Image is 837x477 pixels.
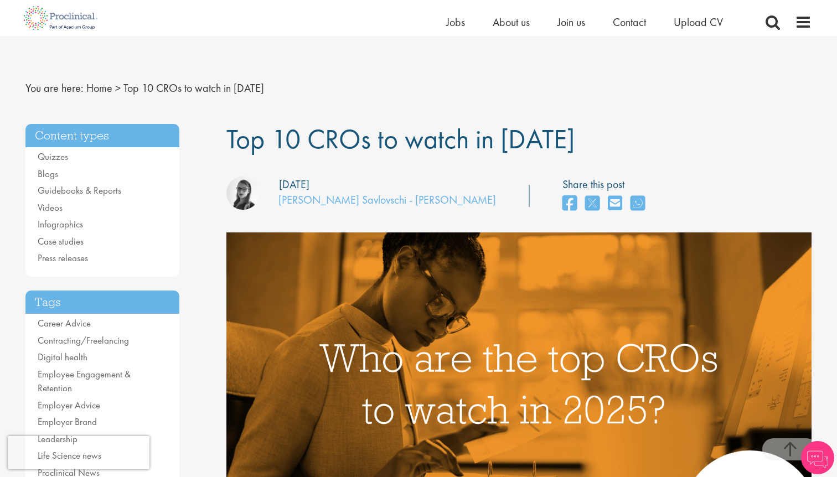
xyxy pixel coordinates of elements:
a: share on email [608,192,622,216]
a: Press releases [38,252,88,264]
span: > [115,81,121,95]
a: About us [493,15,530,29]
iframe: reCAPTCHA [8,436,149,469]
a: Quizzes [38,151,68,163]
a: Join us [557,15,585,29]
a: Blogs [38,168,58,180]
span: Top 10 CROs to watch in [DATE] [226,121,575,157]
a: share on whats app [631,192,645,216]
h3: Tags [25,291,179,314]
a: Guidebooks & Reports [38,184,121,196]
a: Contracting/Freelancing [38,334,129,346]
span: You are here: [25,81,84,95]
a: Digital health [38,351,87,363]
a: Contact [613,15,646,29]
a: share on twitter [585,192,600,216]
img: Theodora Savlovschi - Wicks [226,177,260,210]
div: [DATE] [279,177,309,193]
span: Top 10 CROs to watch in [DATE] [123,81,264,95]
label: Share this post [562,177,650,193]
a: share on facebook [562,192,577,216]
a: breadcrumb link [86,81,112,95]
a: Videos [38,201,63,214]
a: Employer Advice [38,399,100,411]
a: Infographics [38,218,83,230]
a: Case studies [38,235,84,247]
img: Chatbot [801,441,834,474]
a: Jobs [446,15,465,29]
a: Career Advice [38,317,91,329]
a: Employer Brand [38,416,97,428]
a: Upload CV [674,15,723,29]
a: Leadership [38,433,77,445]
h3: Content types [25,124,179,148]
a: Employee Engagement & Retention [38,368,131,395]
a: [PERSON_NAME] Savlovschi - [PERSON_NAME] [278,193,496,207]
